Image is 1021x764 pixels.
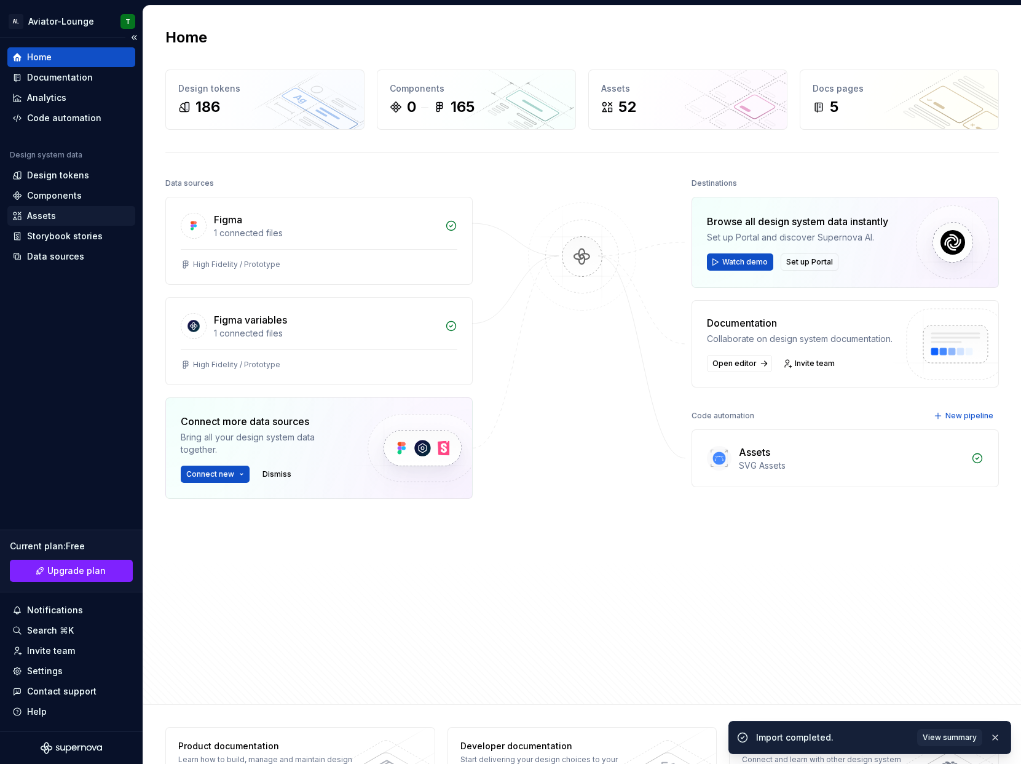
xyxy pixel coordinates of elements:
div: Code automation [692,407,754,424]
div: Figma variables [214,312,287,327]
a: Docs pages5 [800,70,999,130]
a: Code automation [7,108,135,128]
span: Invite team [795,359,835,368]
button: Set up Portal [781,253,838,271]
a: Figma variables1 connected filesHigh Fidelity / Prototype [165,297,473,385]
div: Connect more data sources [181,414,347,429]
div: Settings [27,665,63,677]
span: New pipeline [945,411,993,421]
a: Settings [7,661,135,681]
button: Notifications [7,600,135,620]
div: 1 connected files [214,227,438,239]
div: Assets [27,210,56,222]
div: Components [27,189,82,202]
button: Connect new [181,466,250,483]
div: T [125,17,130,26]
button: View summary [917,729,982,746]
div: Set up Portal and discover Supernova AI. [707,231,888,244]
div: Storybook stories [27,230,103,242]
a: Assets52 [588,70,787,130]
button: New pipeline [930,407,999,424]
button: Help [7,702,135,722]
div: Contact support [27,685,97,698]
div: Invite team [27,645,75,657]
div: Browse all design system data instantly [707,214,888,229]
div: 1 connected files [214,327,438,340]
div: Bring all your design system data together. [181,431,347,456]
span: Upgrade plan [47,565,106,577]
h2: Home [165,28,207,47]
div: 52 [618,97,636,117]
span: View summary [923,733,977,742]
div: Product documentation [178,740,355,752]
span: Open editor [712,359,757,368]
a: Documentation [7,68,135,87]
a: Figma1 connected filesHigh Fidelity / Prototype [165,197,473,285]
div: Design tokens [178,82,352,95]
div: Aviator-Lounge [28,15,94,28]
div: Assets [739,445,770,460]
a: Design tokens186 [165,70,365,130]
a: Assets [7,206,135,226]
div: Destinations [692,175,737,192]
button: Collapse sidebar [125,29,143,46]
div: Collaborate on design system documentation. [707,333,893,345]
a: Analytics [7,88,135,108]
button: ALAviator-LoungeT [2,8,140,34]
div: High Fidelity / Prototype [193,260,280,269]
span: Dismiss [262,469,291,479]
a: Data sources [7,247,135,266]
div: Figma [214,212,242,227]
div: Docs pages [813,82,986,95]
div: Documentation [27,71,93,84]
a: Open editor [707,355,772,372]
button: Dismiss [257,466,297,483]
div: Current plan : Free [10,540,133,552]
a: Upgrade plan [10,560,133,582]
div: Components [390,82,563,95]
div: 165 [451,97,475,117]
div: Developer documentation [460,740,637,752]
svg: Supernova Logo [41,742,102,754]
div: Documentation [707,316,893,330]
a: Components [7,186,135,205]
div: SVG Assets [739,460,964,472]
span: Connect new [186,469,234,479]
button: Search ⌘K [7,621,135,640]
span: Watch demo [722,257,768,267]
a: Design tokens [7,165,135,185]
div: AL [9,14,23,29]
div: Assets [601,82,775,95]
div: 0 [407,97,416,117]
div: Design system data [10,150,82,160]
a: Storybook stories [7,226,135,246]
a: Home [7,47,135,67]
div: Data sources [165,175,214,192]
div: Import completed. [756,731,910,744]
button: Watch demo [707,253,773,271]
div: High Fidelity / Prototype [193,360,280,370]
div: Design tokens [27,169,89,181]
a: Components0165 [377,70,576,130]
a: Invite team [779,355,840,372]
div: Notifications [27,604,83,616]
div: Analytics [27,92,66,104]
a: Invite team [7,641,135,661]
div: Help [27,706,47,718]
span: Set up Portal [786,257,833,267]
div: Home [27,51,52,63]
div: Data sources [27,250,84,263]
div: 186 [195,97,220,117]
div: Search ⌘K [27,624,74,637]
div: Code automation [27,112,101,124]
button: Contact support [7,682,135,701]
div: 5 [830,97,838,117]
